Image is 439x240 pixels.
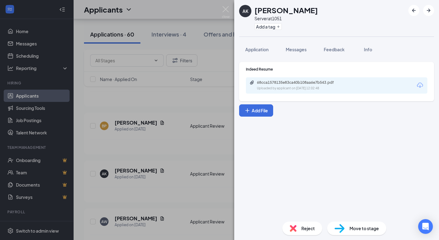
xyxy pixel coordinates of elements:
[245,47,269,52] span: Application
[324,47,345,52] span: Feedback
[423,5,434,16] button: ArrowRight
[254,5,318,15] h1: [PERSON_NAME]
[349,225,379,232] span: Move to stage
[250,80,254,85] svg: Paperclip
[242,8,248,14] div: AK
[244,107,250,114] svg: Plus
[418,219,433,234] div: Open Intercom Messenger
[254,15,318,21] div: Server at 1051
[254,23,282,30] button: PlusAdd a tag
[301,225,315,232] span: Reject
[408,5,419,16] button: ArrowLeftNew
[257,80,343,85] div: 68cca1578135e83ca40b108aa6e7b543.pdf
[277,25,280,29] svg: Plus
[364,47,372,52] span: Info
[250,80,349,91] a: Paperclip68cca1578135e83ca40b108aa6e7b543.pdfUploaded by applicant on [DATE] 12:02:48
[239,104,273,117] button: Add FilePlus
[416,82,424,89] svg: Download
[257,86,349,91] div: Uploaded by applicant on [DATE] 12:02:48
[410,7,418,14] svg: ArrowLeftNew
[286,47,307,52] span: Messages
[425,7,432,14] svg: ArrowRight
[246,67,427,72] div: Indeed Resume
